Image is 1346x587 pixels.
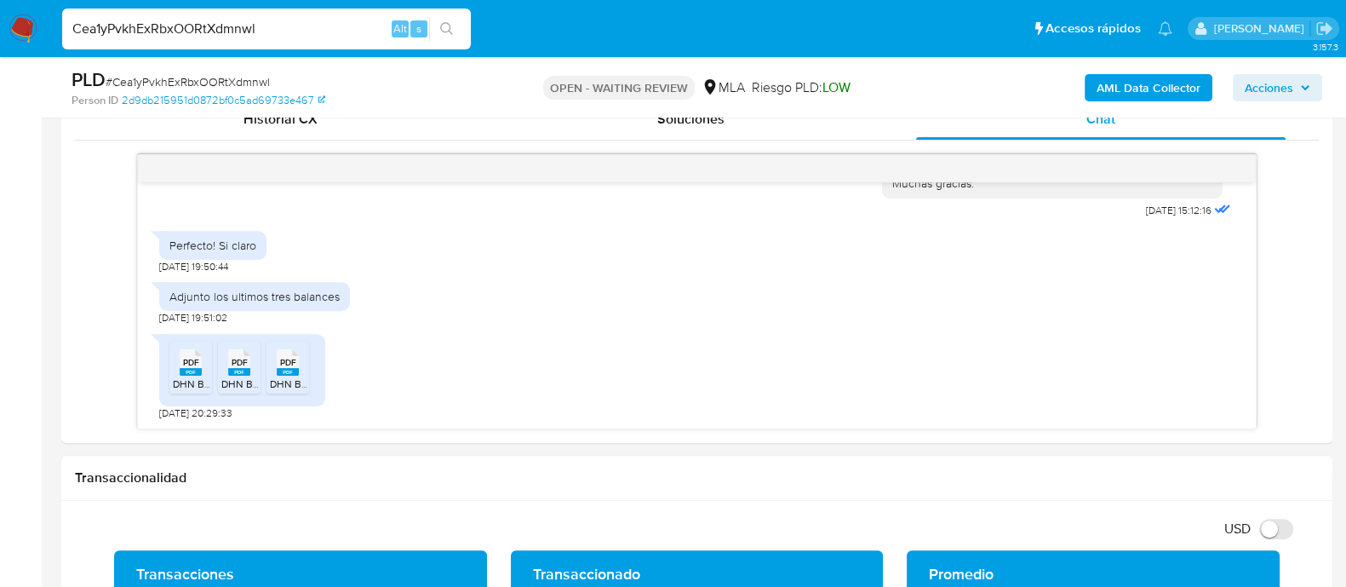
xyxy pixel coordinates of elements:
[1315,20,1333,37] a: Salir
[62,18,471,40] input: Buscar usuario o caso...
[429,17,464,41] button: search-icon
[1146,204,1211,217] span: [DATE] 15:12:16
[702,78,745,97] div: MLA
[72,93,118,108] b: Person ID
[169,289,340,304] div: Adjunto los ultimos tres balances
[1245,74,1293,101] span: Acciones
[243,109,318,129] span: Historial CX
[393,20,407,37] span: Alt
[543,76,695,100] p: OPEN - WAITING REVIEW
[1213,20,1309,37] p: martin.degiuli@mercadolibre.com
[122,93,325,108] a: 2d9db215951d0872bf0c5ad69733e467
[72,66,106,93] b: PLD
[169,238,256,253] div: Perfecto! Si claro
[159,406,232,420] span: [DATE] 20:29:33
[173,377,287,391] span: DHN BALANCE 2024.pdf
[1045,20,1141,37] span: Accesos rápidos
[416,20,421,37] span: s
[159,311,227,325] span: [DATE] 19:51:02
[159,260,228,273] span: [DATE] 19:50:44
[822,78,851,97] span: LOW
[106,73,270,90] span: # Cea1yPvkhExRbxOORtXdmnwl
[270,377,384,391] span: DHN BALANCE 2022.pdf
[1312,40,1337,54] span: 3.157.3
[221,377,335,391] span: DHN BALANCE 2023.pdf
[232,357,248,368] span: PDF
[280,357,296,368] span: PDF
[1158,21,1172,36] a: Notificaciones
[1085,74,1212,101] button: AML Data Collector
[1086,109,1115,129] span: Chat
[1097,74,1200,101] b: AML Data Collector
[75,469,1319,486] h1: Transaccionalidad
[183,357,199,368] span: PDF
[657,109,725,129] span: Soluciones
[752,78,851,97] span: Riesgo PLD:
[1233,74,1322,101] button: Acciones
